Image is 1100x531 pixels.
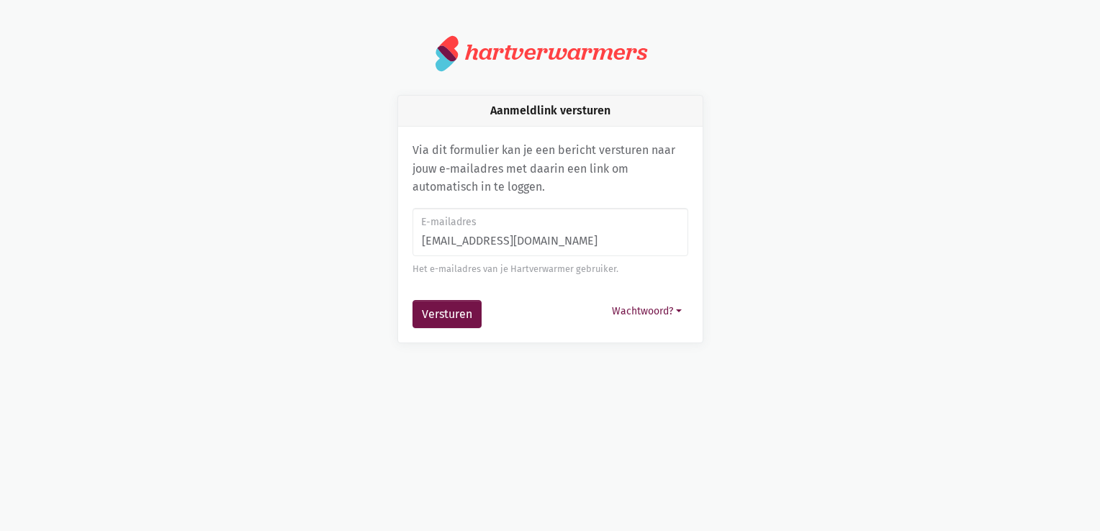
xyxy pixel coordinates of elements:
[421,214,678,230] label: E-mailadres
[436,35,664,72] a: hartverwarmers
[412,300,482,329] button: Versturen
[412,208,688,329] form: Aanmeldlink versturen
[412,262,688,276] div: Het e-mailadres van je Hartverwarmer gebruiker.
[398,96,703,127] div: Aanmeldlink versturen
[436,35,459,72] img: logo.svg
[412,141,688,196] p: Via dit formulier kan je een bericht versturen naar jouw e-mailadres met daarin een link om autom...
[605,300,688,322] button: Wachtwoord?
[465,39,647,65] div: hartverwarmers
